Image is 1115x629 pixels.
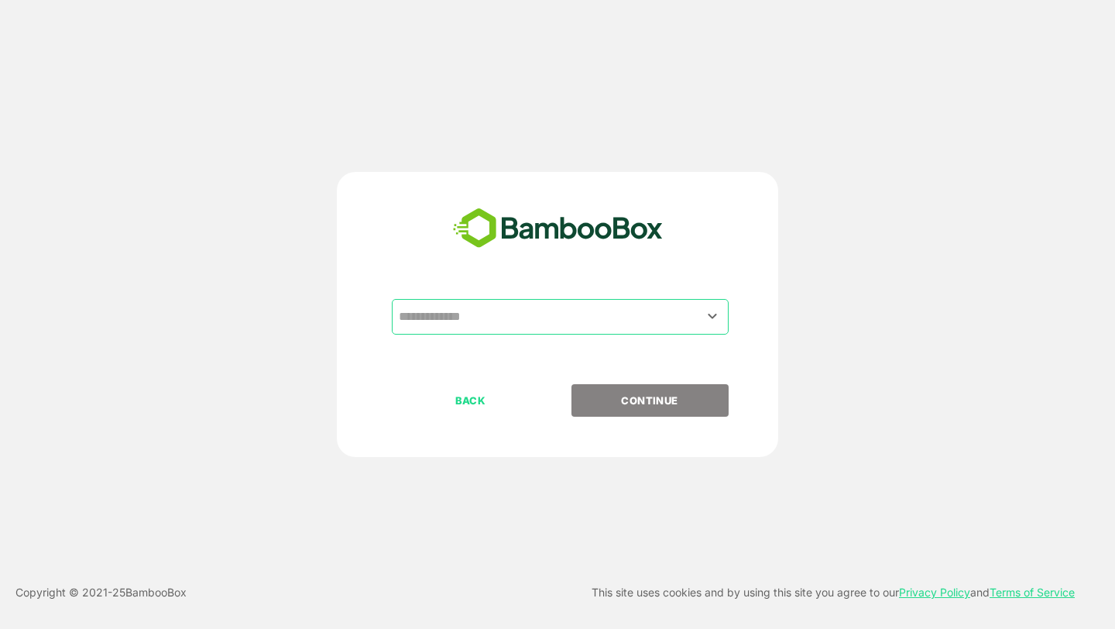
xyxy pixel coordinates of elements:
[571,384,729,417] button: CONTINUE
[702,306,723,327] button: Open
[572,392,727,409] p: CONTINUE
[15,583,187,602] p: Copyright © 2021- 25 BambooBox
[899,586,970,599] a: Privacy Policy
[392,384,549,417] button: BACK
[592,583,1075,602] p: This site uses cookies and by using this site you agree to our and
[990,586,1075,599] a: Terms of Service
[444,203,671,254] img: bamboobox
[393,392,548,409] p: BACK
